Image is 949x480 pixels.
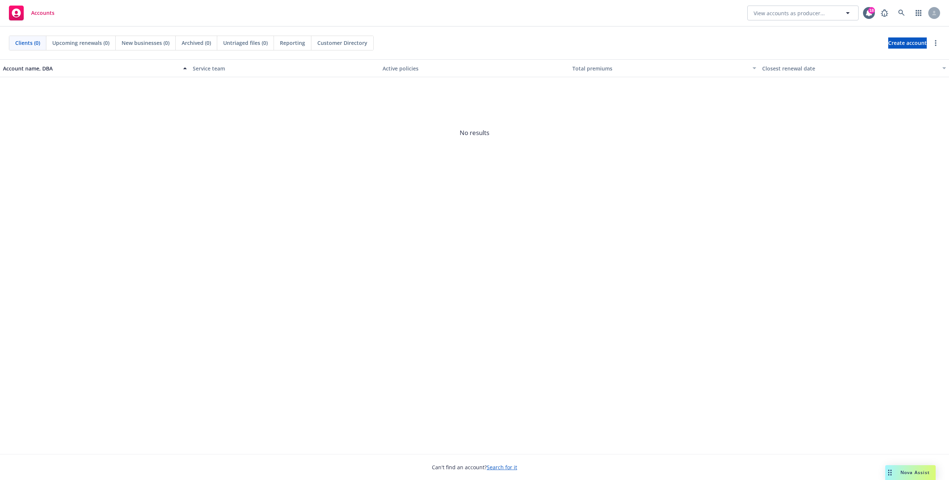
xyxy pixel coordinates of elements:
[888,37,927,49] a: Create account
[317,39,367,47] span: Customer Directory
[487,464,517,471] a: Search for it
[380,59,569,77] button: Active policies
[190,59,380,77] button: Service team
[877,6,892,20] a: Report a Bug
[885,465,936,480] button: Nova Assist
[572,65,748,72] div: Total premiums
[900,469,930,476] span: Nova Assist
[3,65,179,72] div: Account name, DBA
[432,463,517,471] span: Can't find an account?
[223,39,268,47] span: Untriaged files (0)
[52,39,109,47] span: Upcoming renewals (0)
[759,59,949,77] button: Closest renewal date
[747,6,859,20] button: View accounts as producer...
[754,9,825,17] span: View accounts as producer...
[931,39,940,47] a: more
[868,7,875,14] div: 18
[122,39,169,47] span: New businesses (0)
[762,65,938,72] div: Closest renewal date
[193,65,377,72] div: Service team
[888,36,927,50] span: Create account
[569,59,759,77] button: Total premiums
[182,39,211,47] span: Archived (0)
[15,39,40,47] span: Clients (0)
[280,39,305,47] span: Reporting
[885,465,895,480] div: Drag to move
[911,6,926,20] a: Switch app
[383,65,566,72] div: Active policies
[6,3,57,23] a: Accounts
[894,6,909,20] a: Search
[31,10,54,16] span: Accounts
